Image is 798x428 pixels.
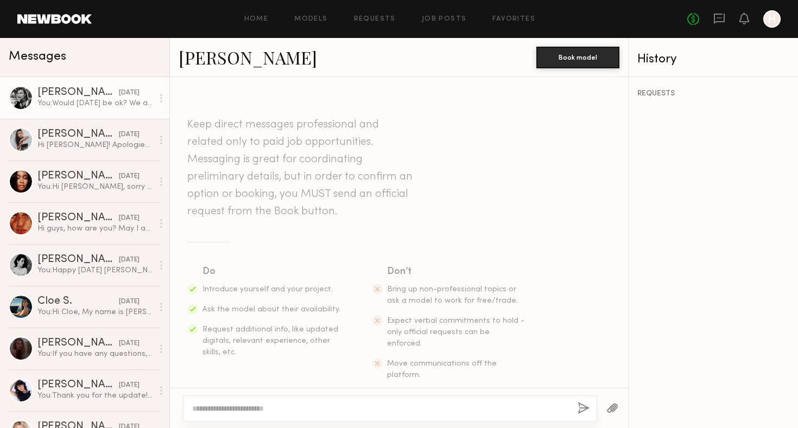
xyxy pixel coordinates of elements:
div: [PERSON_NAME] [37,213,119,223]
div: [DATE] [119,255,140,265]
a: Models [294,16,327,23]
button: Book model [536,47,619,68]
div: Do [202,264,341,279]
div: Don’t [387,264,526,279]
span: Introduce yourself and your project. [202,286,333,293]
div: [PERSON_NAME] [37,380,119,391]
a: H [763,10,781,28]
span: Expect verbal commitments to hold - only official requests can be enforced. [387,317,524,347]
div: [DATE] [119,338,140,349]
div: REQUESTS [637,90,789,98]
div: [DATE] [119,130,140,140]
div: Cloe S. [37,296,119,307]
div: Hi guys, how are you? May I ask you to reschedule our meeting for another day? I have a fiver fro... [37,223,153,234]
div: History [637,53,789,66]
a: Book model [536,52,619,61]
div: [DATE] [119,171,140,182]
div: [DATE] [119,88,140,98]
div: You: Thank you for the update! We are available at 1-2pm [DATE]. Will it work for you? [37,391,153,401]
div: [DATE] [119,213,140,223]
div: [DATE] [119,297,140,307]
a: Requests [354,16,396,23]
span: Bring up non-professional topics or ask a model to work for free/trade. [387,286,518,304]
span: Move communications off the platform. [387,360,497,379]
div: You: If you have any questions, please let me know. See you [DATE]! [37,349,153,359]
div: You: Hi [PERSON_NAME], sorry for the late response. we wanted to have a fitting session during th... [37,182,153,192]
div: You: Happy [DATE] [PERSON_NAME]! If you'll have time for the casting on 8/24 or 8/26, please let ... [37,265,153,276]
div: Hi [PERSON_NAME]! Apologies I was away from this app for a few months, if happy toto work with yo... [37,140,153,150]
a: Favorites [492,16,535,23]
div: [DATE] [119,380,140,391]
span: Request additional info, like updated digitals, relevant experience, other skills, etc. [202,326,338,356]
div: You: Hi Cloe, My name is [PERSON_NAME] and I’m developing a women’s premium jeans brand. Our comp... [37,307,153,317]
span: Messages [9,50,66,63]
div: [PERSON_NAME] [37,171,119,182]
div: [PERSON_NAME] [37,254,119,265]
span: Ask the model about their availability. [202,306,340,313]
div: [PERSON_NAME] [37,87,119,98]
div: You: Would [DATE] be ok? We are flexible with time, let us know what would be best for you. [37,98,153,108]
a: Home [244,16,269,23]
div: [PERSON_NAME] [37,129,119,140]
a: [PERSON_NAME] [179,46,317,69]
a: Job Posts [422,16,467,23]
div: [PERSON_NAME] [37,338,119,349]
header: Keep direct messages professional and related only to paid job opportunities. Messaging is great ... [187,116,415,220]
